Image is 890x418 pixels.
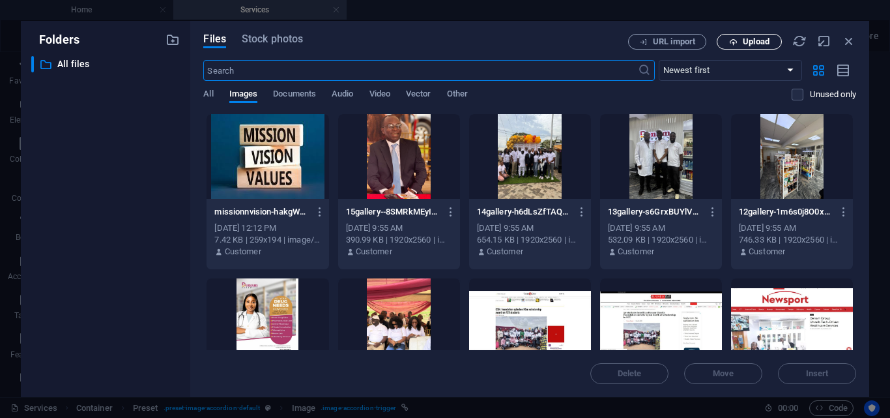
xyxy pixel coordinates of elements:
[717,34,782,50] button: Upload
[608,206,702,218] p: 13gallery-s6GrxBUYlVYZe-X-Ax5ZJg.jpeg
[739,234,845,246] div: 746.33 KB | 1920x2560 | image/jpeg
[214,222,321,234] div: [DATE] 12:12 PM
[203,31,226,47] span: Files
[477,206,571,218] p: 14gallery-h6dLsZfTAQXHSkAEvXT7oA.jpeg
[57,57,156,72] p: All files
[447,86,468,104] span: Other
[842,34,856,48] i: Close
[165,33,180,47] i: Create new folder
[628,34,706,50] button: URL import
[273,86,316,104] span: Documents
[229,86,258,104] span: Images
[608,234,714,246] div: 532.09 KB | 1920x2560 | image/jpeg
[792,34,807,48] i: Reload
[749,246,785,258] p: Customer
[810,89,856,100] p: Displays only files that are not in use on the website. Files added during this session can still...
[618,246,654,258] p: Customer
[242,31,303,47] span: Stock photos
[203,86,213,104] span: All
[487,246,523,258] p: Customer
[406,86,431,104] span: Vector
[225,246,261,258] p: Customer
[214,234,321,246] div: 7.42 KB | 259x194 | image/jpeg
[739,222,845,234] div: [DATE] 9:55 AM
[356,246,392,258] p: Customer
[477,222,583,234] div: [DATE] 9:55 AM
[477,234,583,246] div: 654.15 KB | 1920x2560 | image/jpeg
[346,222,452,234] div: [DATE] 9:55 AM
[817,34,831,48] i: Minimize
[31,31,79,48] p: Folders
[214,206,309,218] p: missionnvision-hakgWJ1IzLJkIUKTd9c48w.jpg
[743,38,769,46] span: Upload
[608,222,714,234] div: [DATE] 9:55 AM
[31,56,34,72] div: ​
[369,86,390,104] span: Video
[739,206,833,218] p: 12gallery-1m6s0j8O0x3qgVYnuLdVXQ.jpeg
[653,38,695,46] span: URL import
[332,86,353,104] span: Audio
[203,60,637,81] input: Search
[346,206,440,218] p: 15gallery--8SMRkMEyItpSvDztg7Ngg.jpeg
[346,234,452,246] div: 390.99 KB | 1920x2560 | image/jpeg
